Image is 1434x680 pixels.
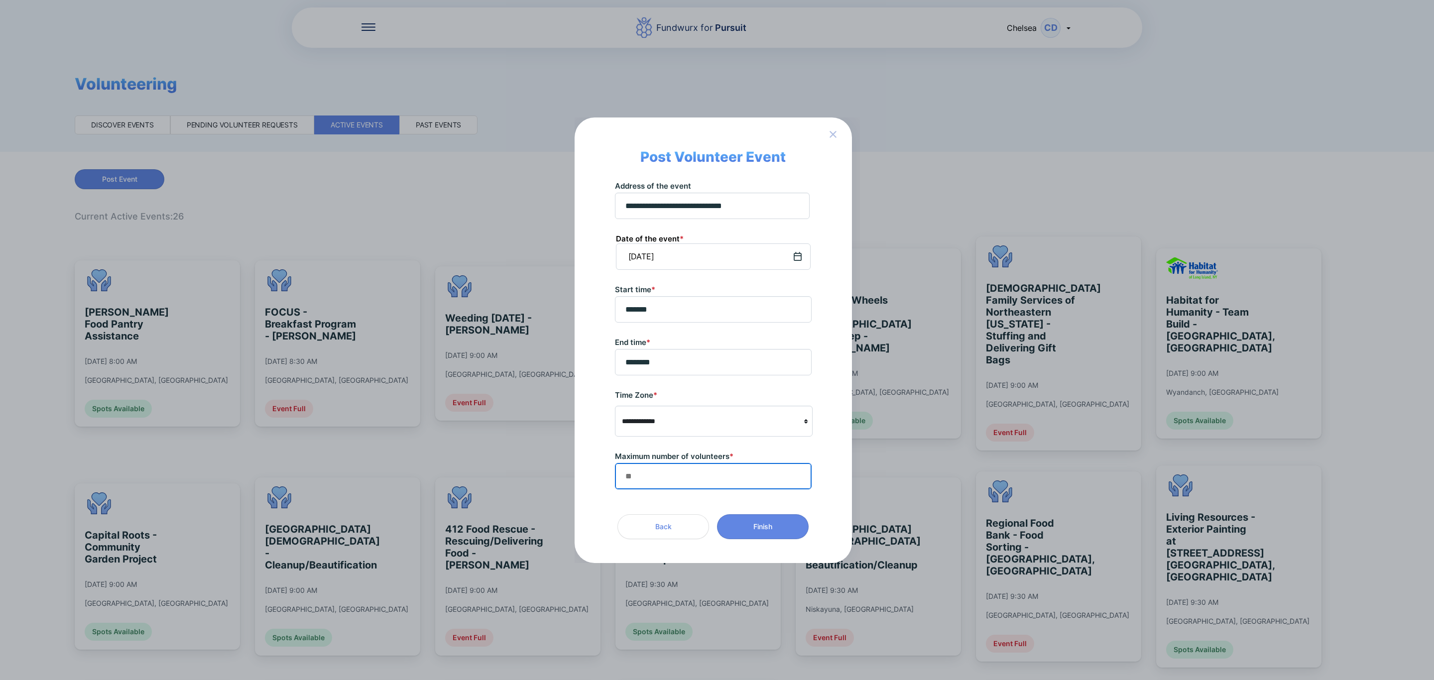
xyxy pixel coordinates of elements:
[615,285,655,294] label: Start time
[615,452,733,461] label: Maximum number of volunteers
[615,390,657,400] label: Time Zone
[655,522,672,532] span: Back
[615,338,650,347] label: End time
[628,251,654,261] div: [DATE]
[717,514,809,539] button: Finish
[617,514,709,539] button: Back
[640,148,786,165] span: Post Volunteer Event
[753,522,772,532] span: Finish
[615,181,691,191] label: Address of the event
[616,234,684,243] div: Date of the event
